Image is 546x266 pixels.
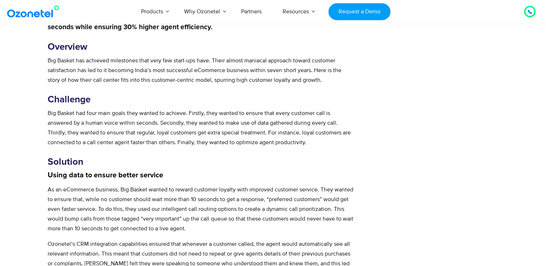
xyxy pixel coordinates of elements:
[48,172,163,179] strong: Using data to ensure better service
[48,157,83,167] strong: Solution
[48,42,87,52] strong: Overview
[48,185,355,234] p: As an eCommerce business, Big Basket wanted to reward customer loyalty with improved customer ser...
[48,14,347,31] strong: A customer-centric eCommerce business ensures that 95% of calls are answered in less than 10 seco...
[48,95,91,104] strong: Challenge
[328,3,390,20] a: Request a Demo
[48,108,355,147] p: Big Basket had four main goals they wanted to achieve. Firstly, they wanted to ensure that every ...
[48,56,355,85] p: Big Basket has achieved milestones that very few start-ups have. Their almost maniacal approach t...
